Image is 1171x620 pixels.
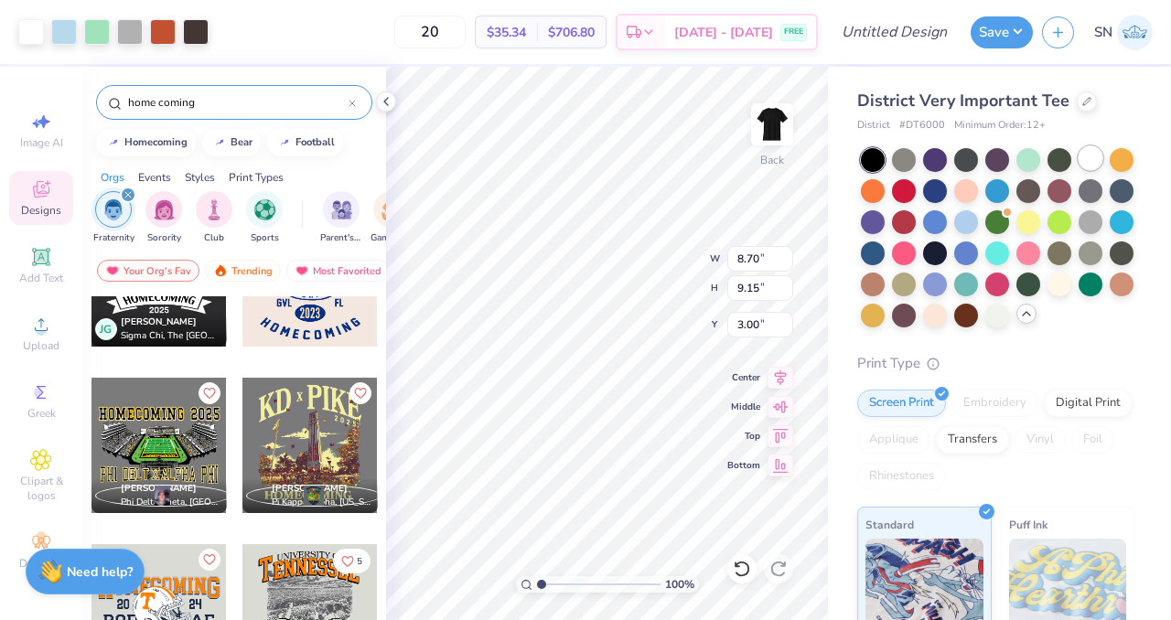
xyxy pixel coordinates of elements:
span: Decorate [19,556,63,571]
span: $35.34 [487,23,526,42]
button: filter button [246,191,283,245]
img: Sorority Image [154,199,175,220]
div: filter for Sorority [145,191,182,245]
div: Most Favorited [286,260,390,282]
button: Like [349,382,371,404]
div: Trending [205,260,281,282]
span: Fraternity [93,231,134,245]
img: Parent's Weekend Image [331,199,352,220]
img: Club Image [204,199,224,220]
button: Like [199,549,220,571]
div: Print Type [857,353,1134,374]
span: Designs [21,203,61,218]
div: Screen Print [857,390,946,417]
span: # DT6000 [899,118,945,134]
span: Sorority [147,231,181,245]
span: Image AI [20,135,63,150]
span: Sports [251,231,279,245]
button: Like [199,382,220,404]
span: Phi Delta Theta, [GEOGRAPHIC_DATA] [121,496,220,509]
div: Orgs [101,169,124,186]
a: SN [1094,15,1153,50]
span: 5 [357,557,362,566]
div: Rhinestones [857,463,946,490]
span: Pi Kappa Alpha, [US_STATE][GEOGRAPHIC_DATA] [272,496,371,509]
div: Embroidery [951,390,1038,417]
div: filter for Club [196,191,232,245]
img: Sylvie Nkole [1117,15,1153,50]
span: Greek [27,406,56,421]
button: filter button [93,191,134,245]
span: [PERSON_NAME] [272,482,348,495]
div: Events [138,169,171,186]
span: Parent's Weekend [320,231,362,245]
img: Game Day Image [381,199,403,220]
div: filter for Fraternity [93,191,134,245]
span: $706.80 [548,23,595,42]
div: bear [231,137,252,147]
span: Add Text [19,271,63,285]
span: SN [1094,22,1112,43]
div: Vinyl [1015,426,1066,454]
button: Save [971,16,1033,48]
span: Minimum Order: 12 + [954,118,1046,134]
div: Styles [185,169,215,186]
span: Center [727,371,760,384]
img: Back [754,106,790,143]
span: Game Day [371,231,413,245]
span: [DATE] - [DATE] [674,23,773,42]
span: Upload [23,338,59,353]
button: filter button [145,191,182,245]
input: Untitled Design [827,14,962,50]
div: football [295,137,335,147]
span: Standard [865,515,914,534]
div: filter for Sports [246,191,283,245]
div: Back [760,152,784,168]
span: Top [727,430,760,443]
img: most_fav.gif [105,264,120,277]
button: filter button [371,191,413,245]
span: Puff Ink [1009,515,1047,534]
img: trend_line.gif [212,137,227,148]
button: Like [333,549,371,573]
div: Foil [1071,426,1114,454]
img: trend_line.gif [277,137,292,148]
div: Print Types [229,169,284,186]
span: Bottom [727,459,760,472]
img: most_fav.gif [295,264,309,277]
div: filter for Game Day [371,191,413,245]
input: – – [394,16,466,48]
span: Club [204,231,224,245]
span: District Very Important Tee [857,90,1069,112]
button: football [267,129,343,156]
div: Digital Print [1044,390,1133,417]
div: homecoming [124,137,188,147]
span: FREE [784,26,803,38]
span: District [857,118,890,134]
div: JG [95,318,117,340]
img: trend_line.gif [106,137,121,148]
img: Sports Image [254,199,275,220]
strong: Need help? [67,563,133,581]
div: Your Org's Fav [97,260,199,282]
div: Transfers [936,426,1009,454]
input: Try "Alpha" [126,93,349,112]
span: Middle [727,401,760,413]
img: Fraternity Image [103,199,124,220]
span: Clipart & logos [9,474,73,503]
img: trending.gif [213,264,228,277]
span: Sigma Chi, The [GEOGRAPHIC_DATA][US_STATE] [121,329,220,343]
button: homecoming [96,129,196,156]
span: 100 % [665,576,694,593]
span: [PERSON_NAME] [121,482,197,495]
button: filter button [320,191,362,245]
div: filter for Parent's Weekend [320,191,362,245]
button: filter button [196,191,232,245]
button: bear [202,129,261,156]
div: Applique [857,426,930,454]
span: [PERSON_NAME] [121,315,197,328]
